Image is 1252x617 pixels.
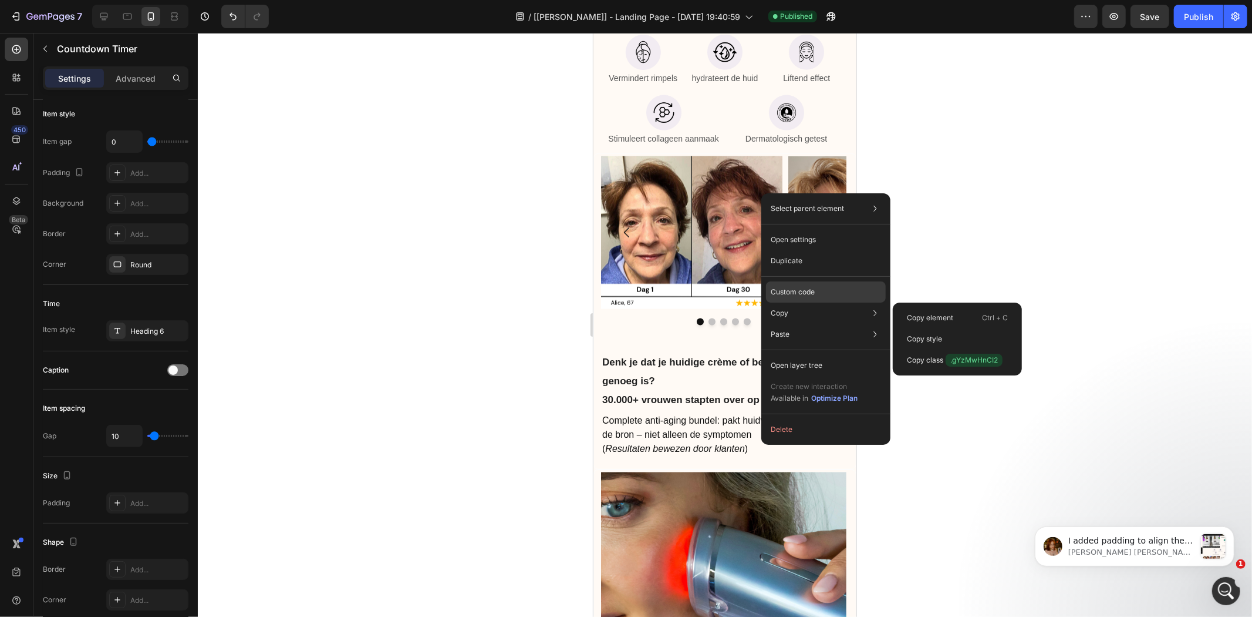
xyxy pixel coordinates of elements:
p: Custom code [771,287,815,297]
div: Add... [130,229,185,240]
div: Add... [130,168,185,179]
p: Open layer tree [771,360,822,371]
button: Dot [139,286,146,293]
div: Padding [43,165,86,181]
div: Add... [130,595,185,606]
div: Heading 6 [130,326,185,337]
span: 1 [1236,559,1246,569]
button: Optimize Plan [811,393,858,404]
p: Create new interaction [771,381,858,393]
button: Publish [1174,5,1223,28]
div: Caption [43,365,69,375]
input: Auto [107,425,142,447]
p: Select parent element [771,203,844,214]
div: 450 [11,125,28,135]
button: Dot [150,286,157,293]
div: Round [130,260,185,270]
div: Background [43,198,83,209]
div: Beta [9,215,28,224]
img: gempages_585386867575227026-91ec943c-d94b-4da4-bde0-35faba1d6b68.png [195,123,376,276]
p: Copy element [907,313,953,323]
strong: 30.000+ vrouwen stapten over op de Dermaximó [9,361,238,373]
p: Open settings [771,234,816,245]
p: Copy style [907,334,942,344]
div: Item style [43,109,75,119]
iframe: To enrich screen reader interactions, please activate Accessibility in Grammarly extension settings [593,33,856,617]
span: Published [780,11,812,22]
div: Corner [43,595,66,605]
p: Advanced [116,72,156,85]
div: Undo/Redo [221,5,269,28]
span: Available in [771,394,808,403]
p: Copy class [907,354,1003,367]
div: Gap [43,431,56,441]
button: Delete [766,419,886,440]
span: [[PERSON_NAME]] - Landing Page - [DATE] 19:40:59 [534,11,740,23]
div: Border [43,564,66,575]
div: Item spacing [43,403,85,414]
div: Corner [43,259,66,270]
p: Ctrl + C [982,312,1008,324]
p: 7 [77,9,82,24]
span: / [528,11,531,23]
button: Save [1130,5,1169,28]
input: Auto [107,131,142,152]
div: Size [43,468,74,484]
div: Add... [130,199,185,209]
strong: Denk je dat je huidige crème of behandeling genoeg is? [9,324,217,354]
span: Save [1140,12,1160,22]
div: Add... [130,498,185,509]
p: Duplicate [771,256,802,266]
p: Paste [771,329,789,340]
div: Shape [43,535,80,551]
button: Dot [103,286,110,293]
div: Add... [130,565,185,575]
div: Publish [1184,11,1213,23]
span: .gYzMwHnCI2 [946,354,1003,367]
p: Countdown Timer [57,42,184,56]
p: Copy [771,308,788,318]
div: Time [43,299,60,309]
iframe: Intercom notifications tin nhắn [1017,503,1252,585]
p: Settings [58,72,91,85]
p: Complete anti-aging bundel: pakt huidveroudering aan bij de bron – niet alleen de symptomen ( ) [9,381,252,423]
i: Resultaten bewezen door klanten [12,411,151,421]
div: Padding [43,498,70,508]
div: Item style [43,324,75,335]
button: Dot [115,286,122,293]
iframe: Intercom live chat [1212,577,1240,605]
button: 7 [5,5,87,28]
button: Dot [127,286,134,293]
button: Carousel Next Arrow [211,183,244,216]
div: Optimize Plan [811,393,858,404]
div: Border [43,229,66,239]
div: Item gap [43,136,72,147]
